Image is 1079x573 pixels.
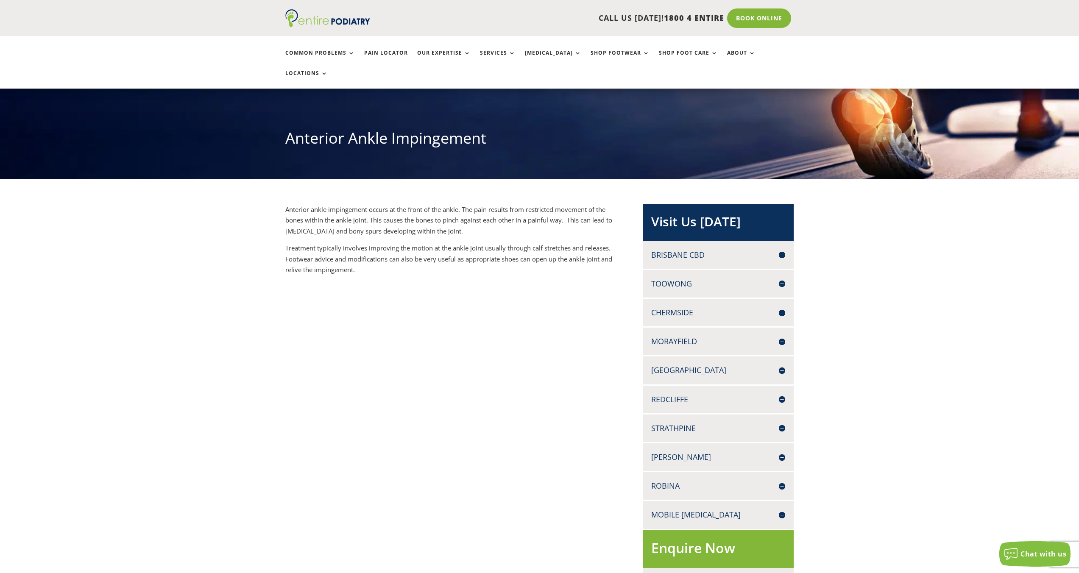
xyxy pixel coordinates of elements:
a: About [727,50,756,68]
h4: Chermside [651,307,785,318]
h4: Morayfield [651,336,785,347]
a: Shop Footwear [591,50,650,68]
img: logo (1) [285,9,370,27]
h4: [PERSON_NAME] [651,452,785,462]
a: Common Problems [285,50,355,68]
h4: Mobile [MEDICAL_DATA] [651,509,785,520]
span: Treatment typically involves improving the motion at the ankle joint usually through calf stretch... [285,244,612,274]
a: Services [480,50,516,68]
a: Entire Podiatry [285,20,370,29]
h4: Brisbane CBD [651,250,785,260]
a: Our Expertise [417,50,471,68]
span: Anterior ankle impingement occurs at the front of the ankle. The pain results from restricted mov... [285,205,612,235]
h4: Toowong [651,278,785,289]
span: 1800 4 ENTIRE [664,13,724,23]
h4: Strathpine [651,423,785,434]
a: [MEDICAL_DATA] [525,50,581,68]
h4: Robina [651,481,785,491]
h2: Enquire Now [651,539,785,562]
a: Locations [285,70,328,89]
a: Pain Locator [364,50,408,68]
h4: Redcliffe [651,394,785,405]
h4: [GEOGRAPHIC_DATA] [651,365,785,376]
p: CALL US [DATE]! [403,13,724,24]
a: Book Online [727,8,791,28]
a: Shop Foot Care [659,50,718,68]
span: Chat with us [1020,549,1066,559]
h2: Visit Us [DATE] [651,213,785,235]
h1: Anterior Ankle Impingement [285,128,794,153]
button: Chat with us [999,541,1071,567]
